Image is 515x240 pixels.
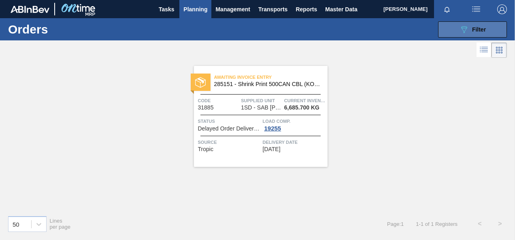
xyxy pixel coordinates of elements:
[263,117,326,132] a: Load Comp.19255
[471,4,481,14] img: userActions
[198,97,239,105] span: Code
[387,221,404,227] span: Page : 1
[214,81,321,87] span: 285151 - Shrink Print 500CAN CBL (KO 2025)
[195,77,206,88] img: status
[470,214,490,234] button: <
[263,125,283,132] div: 19255
[438,21,507,38] button: Filter
[492,42,507,58] div: Card Vision
[258,4,287,14] span: Transports
[50,218,71,230] span: Lines per page
[416,221,458,227] span: 1 - 1 of 1 Registers
[434,4,460,15] button: Notifications
[284,105,319,111] span: 6,685.700 KG
[13,221,19,227] div: 50
[215,4,250,14] span: Management
[490,214,510,234] button: >
[263,146,281,152] span: 09/27/2025
[296,4,317,14] span: Reports
[198,105,214,111] span: 31885
[241,97,282,105] span: Supplied Unit
[198,138,261,146] span: Source
[11,6,49,13] img: TNhmsLtSVTkK8tSr43FrP2fwEKptu5GPRR3wAAAABJRU5ErkJggg==
[477,42,492,58] div: List Vision
[183,4,207,14] span: Planning
[284,97,326,105] span: Current inventory
[241,105,281,111] span: 1SD - SAB Rosslyn Brewery
[198,117,261,125] span: Status
[497,4,507,14] img: Logout
[214,73,328,81] span: Awaiting Invoice Entry
[325,4,357,14] span: Master Data
[198,126,261,132] span: Delayed Order Delivery Date
[263,117,326,125] span: Load Comp.
[157,4,175,14] span: Tasks
[198,146,213,152] span: Tropic
[8,25,120,34] h1: Orders
[263,138,326,146] span: Delivery Date
[472,26,486,33] span: Filter
[188,66,328,167] a: statusAwaiting Invoice Entry285151 - Shrink Print 500CAN CBL (KO 2025)Code31885Supplied Unit1SD -...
